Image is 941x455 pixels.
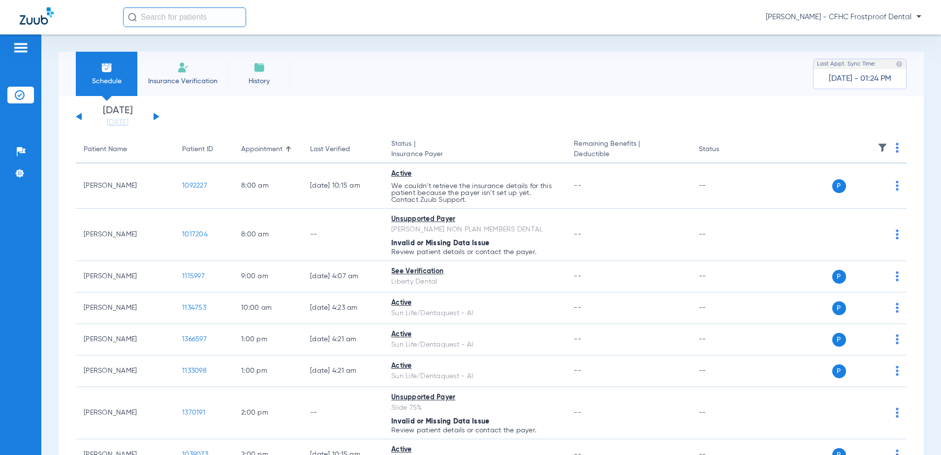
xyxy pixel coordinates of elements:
[391,298,558,308] div: Active
[302,261,383,292] td: [DATE] 4:07 AM
[88,118,147,128] a: [DATE]
[236,76,282,86] span: History
[302,163,383,209] td: [DATE] 10:15 AM
[832,270,846,284] span: P
[233,324,302,356] td: 1:00 PM
[574,367,581,374] span: --
[182,304,206,311] span: 1134753
[177,62,189,73] img: Manual Insurance Verification
[691,136,757,163] th: Status
[896,271,899,281] img: group-dot-blue.svg
[878,143,887,153] img: filter.svg
[302,356,383,387] td: [DATE] 4:21 AM
[391,418,489,425] span: Invalid or Missing Data Issue
[832,179,846,193] span: P
[574,231,581,238] span: --
[76,356,174,387] td: [PERSON_NAME]
[691,209,757,261] td: --
[391,427,558,434] p: Review patient details or contact the payer.
[391,371,558,382] div: Sun Life/Dentaquest - AI
[182,144,213,155] div: Patient ID
[391,249,558,256] p: Review patient details or contact the payer.
[896,334,899,344] img: group-dot-blue.svg
[302,292,383,324] td: [DATE] 4:23 AM
[233,356,302,387] td: 1:00 PM
[691,387,757,439] td: --
[691,356,757,387] td: --
[182,409,205,416] span: 1370191
[766,12,921,22] span: [PERSON_NAME] - CFHC Frostproof Dental
[253,62,265,73] img: History
[310,144,350,155] div: Last Verified
[76,324,174,356] td: [PERSON_NAME]
[832,364,846,378] span: P
[391,183,558,203] p: We couldn’t retrieve the insurance details for this patient because the payer isn’t set up yet. C...
[83,76,130,86] span: Schedule
[391,308,558,319] div: Sun Life/Dentaquest - AI
[182,273,205,280] span: 1115997
[383,136,566,163] th: Status |
[896,181,899,191] img: group-dot-blue.svg
[123,7,246,27] input: Search for patients
[832,333,846,347] span: P
[391,403,558,413] div: Slide 75%
[391,340,558,350] div: Sun Life/Dentaquest - AI
[182,182,207,189] span: 1092227
[896,143,899,153] img: group-dot-blue.svg
[574,182,581,189] span: --
[13,42,29,54] img: hamburger-icon
[233,387,302,439] td: 2:00 PM
[691,292,757,324] td: --
[233,209,302,261] td: 8:00 AM
[145,76,221,86] span: Insurance Verification
[302,387,383,439] td: --
[391,225,558,235] div: [PERSON_NAME] NON PLAN MEMBERS DENTAL
[391,361,558,371] div: Active
[241,144,282,155] div: Appointment
[391,445,558,455] div: Active
[76,163,174,209] td: [PERSON_NAME]
[896,229,899,239] img: group-dot-blue.svg
[76,209,174,261] td: [PERSON_NAME]
[302,209,383,261] td: --
[76,292,174,324] td: [PERSON_NAME]
[391,149,558,160] span: Insurance Payer
[566,136,690,163] th: Remaining Benefits |
[817,59,876,69] span: Last Appt. Sync Time:
[182,231,208,238] span: 1017204
[84,144,166,155] div: Patient Name
[182,336,207,343] span: 1366597
[233,163,302,209] td: 8:00 AM
[84,144,127,155] div: Patient Name
[233,292,302,324] td: 10:00 AM
[574,409,581,416] span: --
[829,74,891,84] span: [DATE] - 01:24 PM
[20,7,54,25] img: Zuub Logo
[896,61,903,67] img: last sync help info
[574,273,581,280] span: --
[391,240,489,247] span: Invalid or Missing Data Issue
[391,214,558,225] div: Unsupported Payer
[574,149,683,160] span: Deductible
[574,336,581,343] span: --
[302,324,383,356] td: [DATE] 4:21 AM
[182,367,207,374] span: 1133098
[896,366,899,376] img: group-dot-blue.svg
[241,144,294,155] div: Appointment
[391,266,558,277] div: See Verification
[391,329,558,340] div: Active
[128,13,137,22] img: Search Icon
[76,387,174,439] td: [PERSON_NAME]
[310,144,376,155] div: Last Verified
[691,163,757,209] td: --
[233,261,302,292] td: 9:00 AM
[896,303,899,313] img: group-dot-blue.svg
[88,106,147,128] li: [DATE]
[391,169,558,179] div: Active
[892,408,941,455] div: Chat Widget
[182,144,225,155] div: Patient ID
[691,324,757,356] td: --
[832,301,846,315] span: P
[391,392,558,403] div: Unsupported Payer
[101,62,113,73] img: Schedule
